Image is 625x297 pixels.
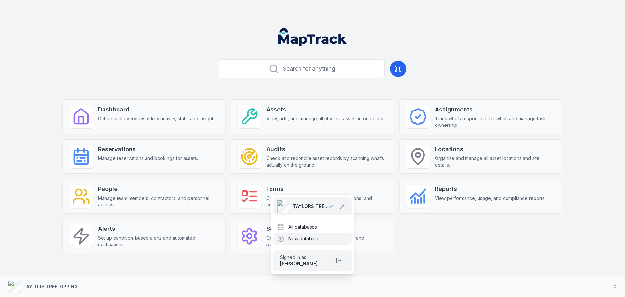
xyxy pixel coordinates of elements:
span: Signed in as [280,254,330,260]
div: All databases [273,221,352,233]
strong: TAYLORS TREELOPPING [23,284,78,289]
div: TAYLORS TREELOPPING [271,195,354,274]
div: New database [273,233,352,245]
strong: [PERSON_NAME] [280,261,318,266]
span: TAYLORS TREELOPPING [293,203,329,210]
